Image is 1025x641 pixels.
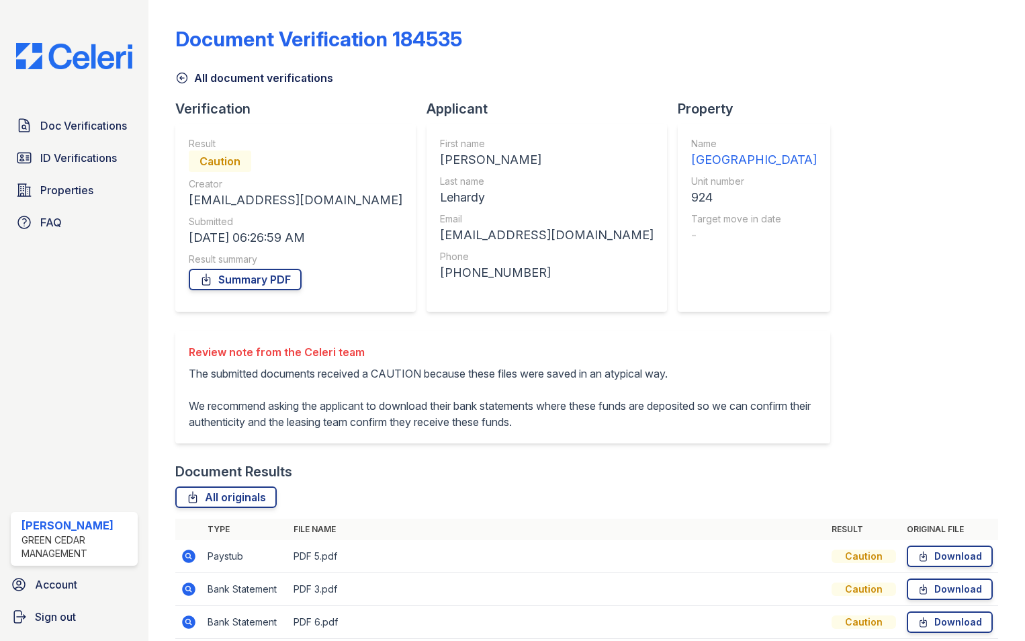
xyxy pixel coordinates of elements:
[5,603,143,630] a: Sign out
[11,112,138,139] a: Doc Verifications
[678,99,841,118] div: Property
[288,540,826,573] td: PDF 5.pdf
[35,576,77,593] span: Account
[11,209,138,236] a: FAQ
[691,175,817,188] div: Unit number
[40,118,127,134] span: Doc Verifications
[5,43,143,69] img: CE_Logo_Blue-a8612792a0a2168367f1c8372b55b34899dd931a85d93a1a3d3e32e68fde9ad4.png
[189,366,817,430] p: The submitted documents received a CAUTION because these files were saved in an atypical way. We ...
[691,188,817,207] div: 924
[189,228,402,247] div: [DATE] 06:26:59 AM
[11,144,138,171] a: ID Verifications
[907,546,993,567] a: Download
[189,191,402,210] div: [EMAIL_ADDRESS][DOMAIN_NAME]
[202,606,288,639] td: Bank Statement
[832,550,896,563] div: Caution
[202,540,288,573] td: Paystub
[189,253,402,266] div: Result summary
[440,188,654,207] div: Lehardy
[288,606,826,639] td: PDF 6.pdf
[189,344,817,360] div: Review note from the Celeri team
[440,250,654,263] div: Phone
[832,615,896,629] div: Caution
[189,215,402,228] div: Submitted
[35,609,76,625] span: Sign out
[440,263,654,282] div: [PHONE_NUMBER]
[288,573,826,606] td: PDF 3.pdf
[175,486,277,508] a: All originals
[21,533,132,560] div: Green Cedar Management
[189,177,402,191] div: Creator
[826,519,901,540] th: Result
[40,214,62,230] span: FAQ
[11,177,138,204] a: Properties
[440,212,654,226] div: Email
[691,137,817,169] a: Name [GEOGRAPHIC_DATA]
[5,571,143,598] a: Account
[189,137,402,151] div: Result
[202,519,288,540] th: Type
[40,182,93,198] span: Properties
[691,137,817,151] div: Name
[691,226,817,245] div: -
[427,99,678,118] div: Applicant
[175,99,427,118] div: Verification
[40,150,117,166] span: ID Verifications
[21,517,132,533] div: [PERSON_NAME]
[907,579,993,600] a: Download
[907,611,993,633] a: Download
[440,137,654,151] div: First name
[202,573,288,606] td: Bank Statement
[288,519,826,540] th: File name
[832,583,896,596] div: Caution
[189,269,302,290] a: Summary PDF
[440,151,654,169] div: [PERSON_NAME]
[440,175,654,188] div: Last name
[691,151,817,169] div: [GEOGRAPHIC_DATA]
[189,151,251,172] div: Caution
[440,226,654,245] div: [EMAIL_ADDRESS][DOMAIN_NAME]
[691,212,817,226] div: Target move in date
[175,462,292,481] div: Document Results
[901,519,998,540] th: Original file
[175,27,462,51] div: Document Verification 184535
[175,70,333,86] a: All document verifications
